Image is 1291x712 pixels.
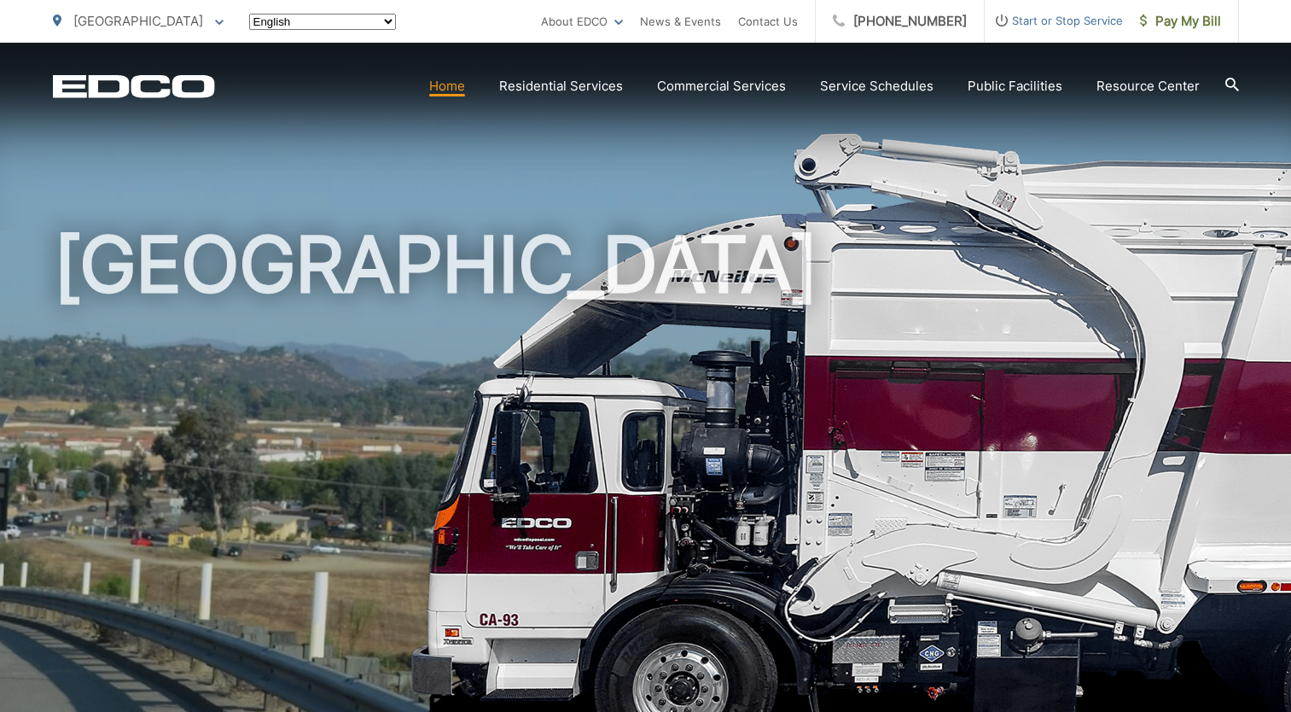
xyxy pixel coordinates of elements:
a: Service Schedules [820,76,933,96]
a: News & Events [640,11,721,32]
span: [GEOGRAPHIC_DATA] [73,13,203,29]
a: About EDCO [541,11,623,32]
a: Home [429,76,465,96]
a: Residential Services [499,76,623,96]
a: Contact Us [738,11,798,32]
a: Commercial Services [657,76,786,96]
a: Resource Center [1096,76,1200,96]
a: EDCD logo. Return to the homepage. [53,74,215,98]
span: Pay My Bill [1140,11,1221,32]
select: Select a language [249,14,396,30]
a: Public Facilities [968,76,1062,96]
